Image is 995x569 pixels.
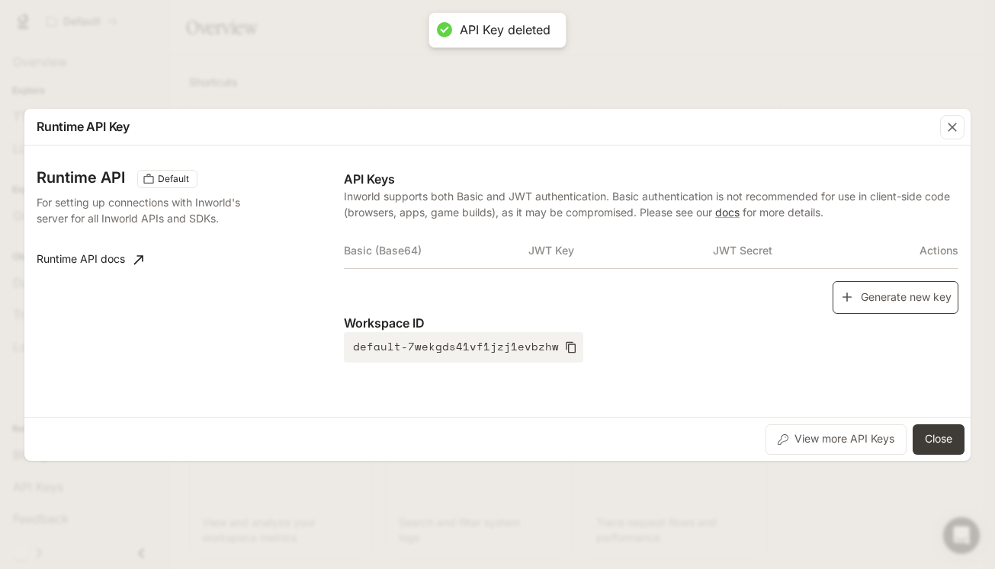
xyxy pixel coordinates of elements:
[897,232,958,269] th: Actions
[37,170,125,185] h3: Runtime API
[766,424,907,455] button: View more API Keys
[715,206,740,219] a: docs
[528,232,713,269] th: JWT Key
[344,188,958,220] p: Inworld supports both Basic and JWT authentication. Basic authentication is not recommended for u...
[833,281,958,314] button: Generate new key
[344,314,958,332] p: Workspace ID
[30,245,149,275] a: Runtime API docs
[913,424,965,455] button: Close
[37,194,258,226] p: For setting up connections with Inworld's server for all Inworld APIs and SDKs.
[344,232,528,269] th: Basic (Base64)
[152,172,195,186] span: Default
[37,117,130,136] p: Runtime API Key
[344,170,958,188] p: API Keys
[713,232,897,269] th: JWT Secret
[460,22,550,38] div: API Key deleted
[137,170,197,188] div: These keys will apply to your current workspace only
[344,332,583,363] button: default-7wekgds41vf1jzj1evbzhw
